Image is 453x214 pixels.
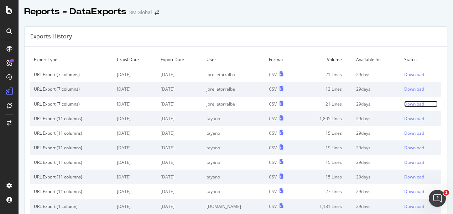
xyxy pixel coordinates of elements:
td: [DATE] [113,97,157,111]
td: 21 Lines [298,97,353,111]
td: 29 days [353,111,401,126]
td: 29 days [353,126,401,140]
div: arrow-right-arrow-left [155,10,159,15]
div: URL Export (7 columns) [34,71,110,77]
td: tayano [203,184,265,199]
td: Format [265,52,298,67]
td: [DATE] [113,67,157,82]
td: [DATE] [113,126,157,140]
td: tayano [203,140,265,155]
div: Download [404,145,424,151]
div: CSV [269,145,277,151]
td: [DATE] [157,199,203,214]
td: 29 days [353,140,401,155]
td: jorelletorralba [203,97,265,111]
td: [DATE] [113,184,157,199]
td: tayano [203,126,265,140]
a: Download [404,71,438,77]
td: Status [401,52,441,67]
a: Download [404,130,438,136]
div: Download [404,130,424,136]
td: User [203,52,265,67]
div: CSV [269,203,277,209]
td: 15 Lines [298,155,353,170]
div: URL Export (7 columns) [34,86,110,92]
a: Download [404,86,438,92]
td: jorelletorralba [203,82,265,96]
td: [DATE] [157,170,203,184]
a: Download [404,159,438,165]
td: 29 days [353,155,401,170]
td: [DATE] [157,126,203,140]
td: [DATE] [113,170,157,184]
div: Download [404,174,424,180]
div: Download [404,116,424,122]
div: Download [404,188,424,194]
td: [DATE] [157,140,203,155]
td: [DATE] [113,140,157,155]
div: Download [404,71,424,77]
td: tayano [203,155,265,170]
a: Download [404,145,438,151]
div: Download [404,203,424,209]
div: URL Export (1 column) [34,203,110,209]
div: CSV [269,159,277,165]
td: 1,805 Lines [298,111,353,126]
div: CSV [269,130,277,136]
td: 19 Lines [298,140,353,155]
td: [DATE] [157,111,203,126]
div: Download [404,101,424,107]
td: [DATE] [157,82,203,96]
div: URL Export (11 columns) [34,188,110,194]
td: [DOMAIN_NAME] [203,199,265,214]
span: 1 [443,190,449,196]
div: CSV [269,86,277,92]
div: URL Export (11 columns) [34,116,110,122]
td: 21 Lines [298,67,353,82]
div: CSV [269,71,277,77]
div: URL Export (11 columns) [34,145,110,151]
div: Download [404,86,424,92]
a: Download [404,116,438,122]
td: Available for [353,52,401,67]
td: 1,181 Lines [298,199,353,214]
div: URL Export (7 columns) [34,101,110,107]
td: 29 days [353,184,401,199]
td: 13 Lines [298,82,353,96]
a: Download [404,188,438,194]
a: Download [404,203,438,209]
td: [DATE] [157,155,203,170]
div: URL Export (11 columns) [34,174,110,180]
td: tayano [203,111,265,126]
div: CSV [269,188,277,194]
td: [DATE] [113,111,157,126]
a: Download [404,101,438,107]
div: 3M Global [129,9,152,16]
div: CSV [269,101,277,107]
td: 15 Lines [298,126,353,140]
td: 29 days [353,67,401,82]
td: [DATE] [113,82,157,96]
td: 29 days [353,82,401,96]
td: 29 days [353,199,401,214]
td: 29 days [353,170,401,184]
div: URL Export (11 columns) [34,130,110,136]
td: [DATE] [113,155,157,170]
div: CSV [269,116,277,122]
div: URL Export (11 columns) [34,159,110,165]
td: [DATE] [157,67,203,82]
td: Export Type [30,52,113,67]
td: 29 days [353,97,401,111]
div: Reports - DataExports [24,6,126,18]
div: Exports History [30,32,72,41]
iframe: Intercom live chat [429,190,446,207]
td: [DATE] [157,97,203,111]
td: Volume [298,52,353,67]
td: 27 Lines [298,184,353,199]
div: CSV [269,174,277,180]
td: tayano [203,170,265,184]
td: [DATE] [157,184,203,199]
td: Crawl Date [113,52,157,67]
td: jorelletorralba [203,67,265,82]
td: Export Date [157,52,203,67]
